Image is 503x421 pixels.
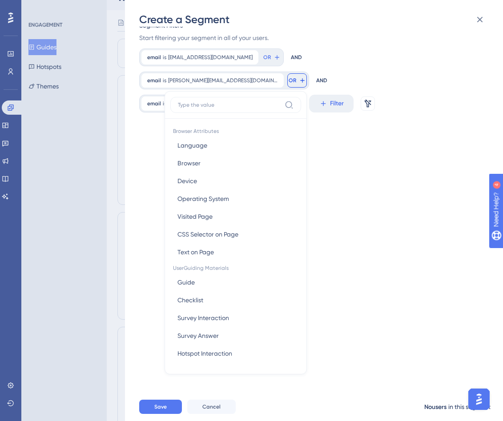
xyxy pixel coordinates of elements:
[448,401,491,412] div: in this segment
[177,229,238,240] span: CSS Selector on Page
[163,100,166,107] span: is
[289,77,296,84] span: OR
[170,154,301,172] button: Browser
[177,348,232,359] span: Hotspot Interaction
[170,190,301,208] button: Operating System
[170,124,301,136] span: Browser Attributes
[170,243,301,261] button: Text on Page
[330,98,344,109] span: Filter
[424,402,447,413] div: No users
[147,54,161,61] span: email
[147,77,161,84] span: email
[170,309,301,327] button: Survey Interaction
[177,277,195,288] span: Guide
[170,291,301,309] button: Checklist
[177,313,229,323] span: Survey Interaction
[170,362,301,380] button: Custom Button Interaction
[309,95,354,112] button: Filter
[187,400,236,414] button: Cancel
[202,403,221,410] span: Cancel
[62,4,64,12] div: 4
[177,158,201,168] span: Browser
[21,2,56,13] span: Need Help?
[316,72,327,89] div: AND
[147,100,161,107] span: email
[163,77,166,84] span: is
[263,54,271,61] span: OR
[178,101,281,108] input: Type the value
[170,136,301,154] button: Language
[163,54,166,61] span: is
[177,140,207,151] span: Language
[139,32,483,43] span: Start filtering your segment in all of your users.
[177,366,252,377] span: Custom Button Interaction
[291,48,302,66] div: AND
[177,176,197,186] span: Device
[168,77,278,84] span: [PERSON_NAME][EMAIL_ADDRESS][DOMAIN_NAME]
[466,386,492,413] iframe: UserGuiding AI Assistant Launcher
[168,54,253,61] span: [EMAIL_ADDRESS][DOMAIN_NAME]
[139,12,491,27] div: Create a Segment
[170,261,301,273] span: UserGuiding Materials
[177,211,213,222] span: Visited Page
[262,50,282,64] button: OR
[139,400,182,414] button: Save
[287,73,307,88] button: OR
[170,225,301,243] button: CSS Selector on Page
[170,208,301,225] button: Visited Page
[170,345,301,362] button: Hotspot Interaction
[170,172,301,190] button: Device
[177,295,203,305] span: Checklist
[177,330,219,341] span: Survey Answer
[170,273,301,291] button: Guide
[154,403,167,410] span: Save
[177,247,214,257] span: Text on Page
[177,193,229,204] span: Operating System
[170,327,301,345] button: Survey Answer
